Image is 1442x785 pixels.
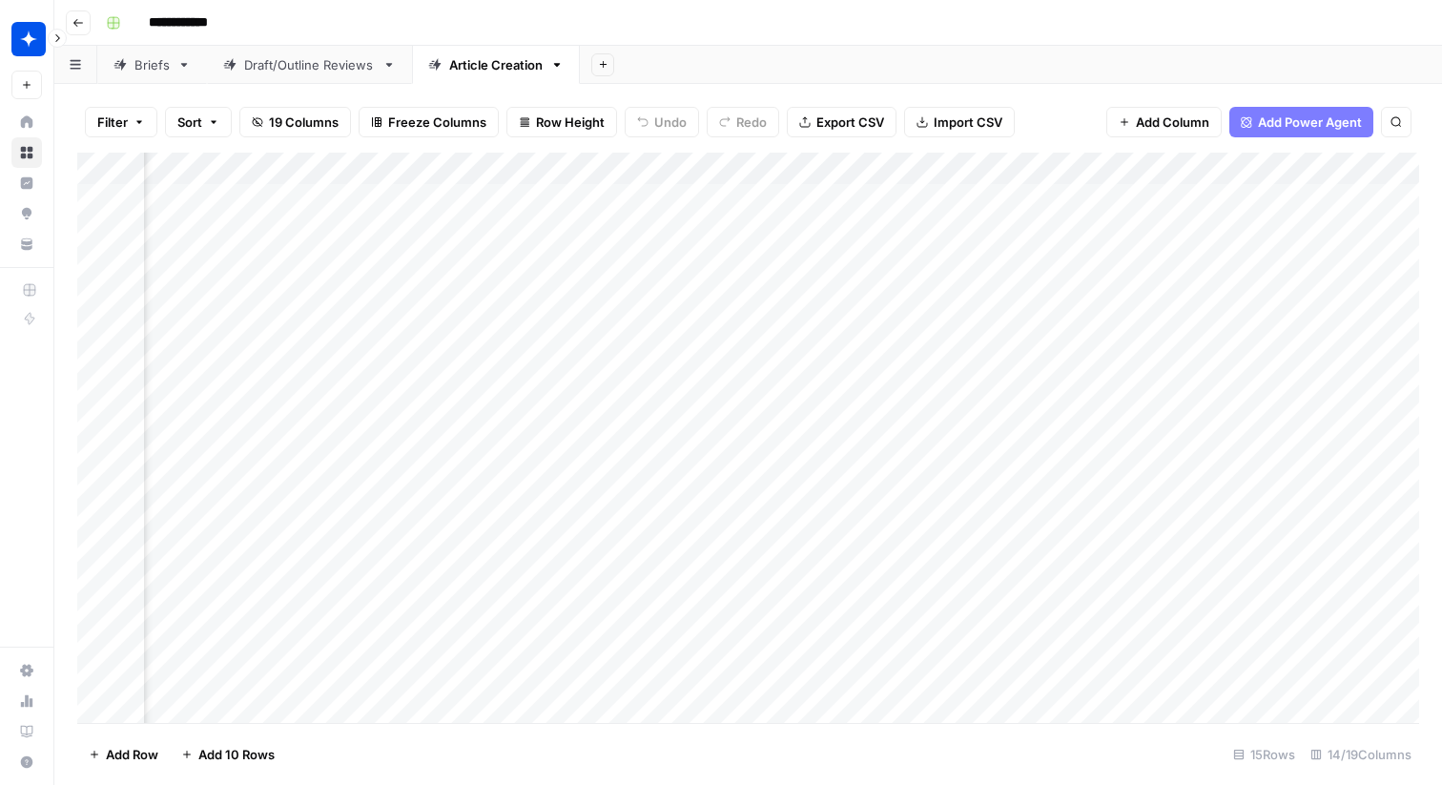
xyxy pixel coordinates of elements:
[97,46,207,84] a: Briefs
[1226,739,1303,770] div: 15 Rows
[239,107,351,137] button: 19 Columns
[11,107,42,137] a: Home
[388,113,486,132] span: Freeze Columns
[1258,113,1362,132] span: Add Power Agent
[198,745,275,764] span: Add 10 Rows
[11,168,42,198] a: Insights
[170,739,286,770] button: Add 10 Rows
[11,198,42,229] a: Opportunities
[97,113,128,132] span: Filter
[11,747,42,777] button: Help + Support
[134,55,170,74] div: Briefs
[1303,739,1419,770] div: 14/19 Columns
[449,55,543,74] div: Article Creation
[934,113,1002,132] span: Import CSV
[11,716,42,747] a: Learning Hub
[787,107,896,137] button: Export CSV
[536,113,605,132] span: Row Height
[11,22,46,56] img: Wiz Logo
[816,113,884,132] span: Export CSV
[177,113,202,132] span: Sort
[106,745,158,764] span: Add Row
[207,46,412,84] a: Draft/Outline Reviews
[625,107,699,137] button: Undo
[1229,107,1373,137] button: Add Power Agent
[85,107,157,137] button: Filter
[244,55,375,74] div: Draft/Outline Reviews
[11,229,42,259] a: Your Data
[11,137,42,168] a: Browse
[506,107,617,137] button: Row Height
[412,46,580,84] a: Article Creation
[654,113,687,132] span: Undo
[269,113,339,132] span: 19 Columns
[165,107,232,137] button: Sort
[77,739,170,770] button: Add Row
[1106,107,1222,137] button: Add Column
[1136,113,1209,132] span: Add Column
[11,655,42,686] a: Settings
[736,113,767,132] span: Redo
[359,107,499,137] button: Freeze Columns
[11,15,42,63] button: Workspace: Wiz
[904,107,1015,137] button: Import CSV
[11,686,42,716] a: Usage
[707,107,779,137] button: Redo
